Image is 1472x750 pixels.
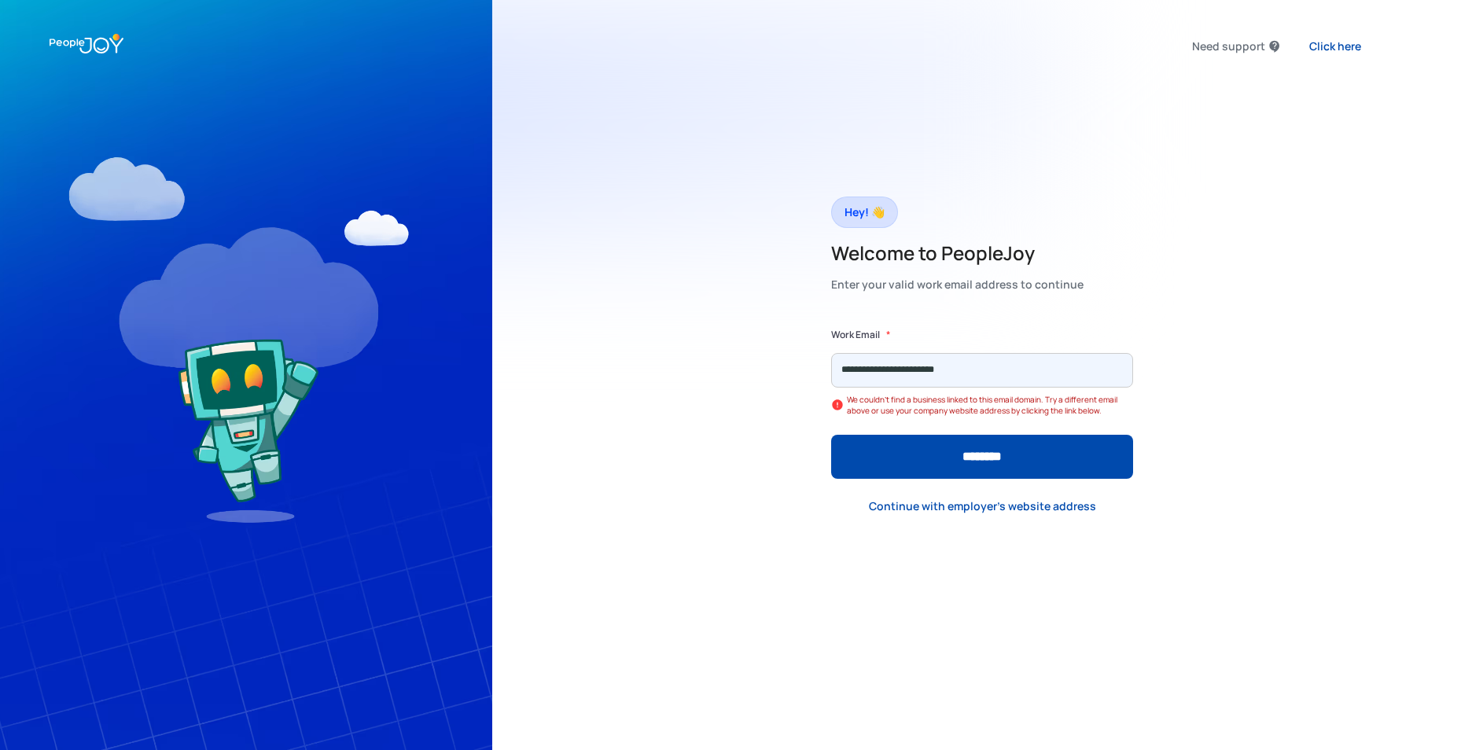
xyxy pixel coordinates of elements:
[831,241,1084,266] h2: Welcome to PeopleJoy
[1192,35,1265,57] div: Need support
[847,394,1133,416] div: We couldn't find a business linked to this email domain. Try a different email above or use your ...
[831,327,1133,479] form: Form
[831,327,880,343] label: Work Email
[856,491,1109,523] a: Continue with employer's website address
[869,498,1096,514] div: Continue with employer's website address
[1309,39,1361,54] div: Click here
[1297,30,1374,62] a: Click here
[831,274,1084,296] div: Enter your valid work email address to continue
[845,201,885,223] div: Hey! 👋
